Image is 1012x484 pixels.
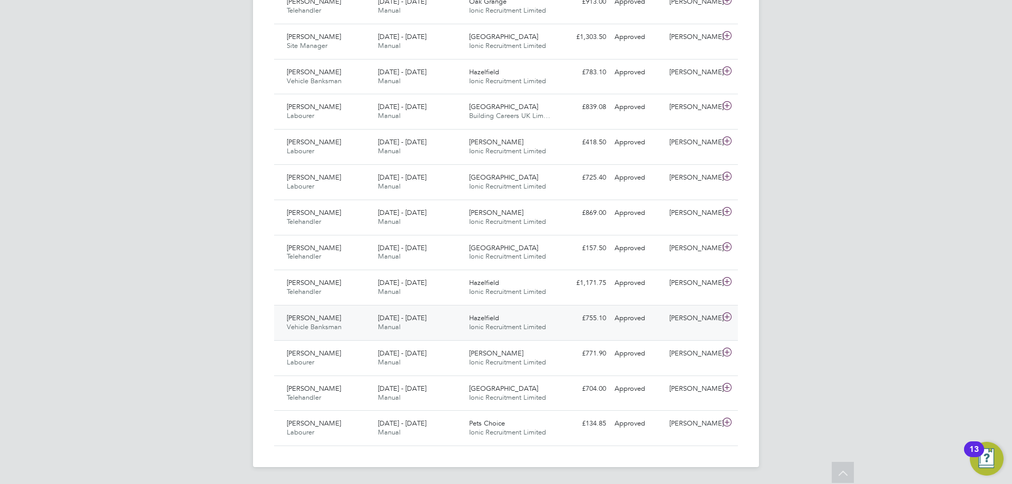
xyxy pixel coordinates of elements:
span: [DATE] - [DATE] [378,313,426,322]
div: [PERSON_NAME] [665,169,720,186]
div: £783.10 [556,64,610,81]
div: [PERSON_NAME] [665,380,720,398]
div: Approved [610,64,665,81]
div: Approved [610,345,665,362]
span: Manual [378,393,401,402]
div: Approved [610,240,665,257]
span: Ionic Recruitment Limited [469,287,546,296]
span: Telehandler [287,287,321,296]
span: Ionic Recruitment Limited [469,146,546,155]
span: Site Manager [287,41,327,50]
span: Ionic Recruitment Limited [469,322,546,331]
div: £704.00 [556,380,610,398]
div: £134.85 [556,415,610,432]
span: Manual [378,6,401,15]
span: Manual [378,358,401,367]
span: Building Careers UK Lim… [469,111,550,120]
span: [GEOGRAPHIC_DATA] [469,384,538,393]
div: Approved [610,415,665,432]
div: Approved [610,310,665,327]
span: [DATE] - [DATE] [378,278,426,287]
span: Manual [378,76,401,85]
span: [DATE] - [DATE] [378,32,426,41]
span: Vehicle Banksman [287,322,342,331]
span: [DATE] - [DATE] [378,67,426,76]
div: [PERSON_NAME] [665,64,720,81]
span: [DATE] - [DATE] [378,243,426,252]
span: [GEOGRAPHIC_DATA] [469,102,538,111]
span: Ionic Recruitment Limited [469,217,546,226]
span: [DATE] - [DATE] [378,208,426,217]
div: Approved [610,274,665,292]
span: [DATE] - [DATE] [378,384,426,393]
span: Vehicle Banksman [287,76,342,85]
span: [PERSON_NAME] [287,32,341,41]
div: £771.90 [556,345,610,362]
div: Approved [610,98,665,116]
span: [PERSON_NAME] [287,208,341,217]
div: £1,303.50 [556,28,610,46]
span: Manual [378,146,401,155]
div: £869.00 [556,204,610,222]
span: [PERSON_NAME] [287,137,341,146]
div: £725.40 [556,169,610,186]
span: Telehandler [287,393,321,402]
span: Ionic Recruitment Limited [469,393,546,402]
div: [PERSON_NAME] [665,98,720,116]
span: Hazelfield [469,67,499,76]
span: Telehandler [287,252,321,261]
div: [PERSON_NAME] [665,204,720,222]
span: [PERSON_NAME] [469,137,523,146]
div: [PERSON_NAME] [665,310,720,327]
span: [PERSON_NAME] [469,208,523,217]
span: Hazelfield [469,278,499,287]
span: Manual [378,182,401,191]
button: Open Resource Center, 13 new notifications [970,442,1004,476]
span: [PERSON_NAME] [287,313,341,322]
span: Manual [378,217,401,226]
div: Approved [610,204,665,222]
div: [PERSON_NAME] [665,240,720,257]
div: £839.08 [556,98,610,116]
span: [GEOGRAPHIC_DATA] [469,243,538,252]
span: Manual [378,252,401,261]
div: [PERSON_NAME] [665,134,720,151]
div: £157.50 [556,240,610,257]
span: [DATE] - [DATE] [378,137,426,146]
span: Ionic Recruitment Limited [469,6,546,15]
span: [PERSON_NAME] [287,67,341,76]
div: [PERSON_NAME] [665,274,720,292]
span: Ionic Recruitment Limited [469,182,546,191]
span: Manual [378,41,401,50]
span: [GEOGRAPHIC_DATA] [469,173,538,182]
span: Labourer [287,111,314,120]
span: Manual [378,111,401,120]
div: [PERSON_NAME] [665,415,720,432]
div: £1,171.75 [556,274,610,292]
div: £418.50 [556,134,610,151]
span: [DATE] - [DATE] [378,349,426,358]
div: 13 [969,449,979,463]
span: [PERSON_NAME] [287,384,341,393]
div: [PERSON_NAME] [665,345,720,362]
span: [PERSON_NAME] [287,419,341,428]
span: [DATE] - [DATE] [378,419,426,428]
div: Approved [610,380,665,398]
span: Telehandler [287,6,321,15]
span: [PERSON_NAME] [287,102,341,111]
span: [DATE] - [DATE] [378,102,426,111]
div: Approved [610,169,665,186]
span: Ionic Recruitment Limited [469,41,546,50]
span: [PERSON_NAME] [287,278,341,287]
span: Labourer [287,146,314,155]
div: [PERSON_NAME] [665,28,720,46]
span: [PERSON_NAME] [287,349,341,358]
span: [PERSON_NAME] [469,349,523,358]
div: Approved [610,28,665,46]
span: Hazelfield [469,313,499,322]
span: Manual [378,428,401,437]
span: Pets Choice [469,419,505,428]
span: Labourer [287,428,314,437]
span: Ionic Recruitment Limited [469,252,546,261]
div: Approved [610,134,665,151]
